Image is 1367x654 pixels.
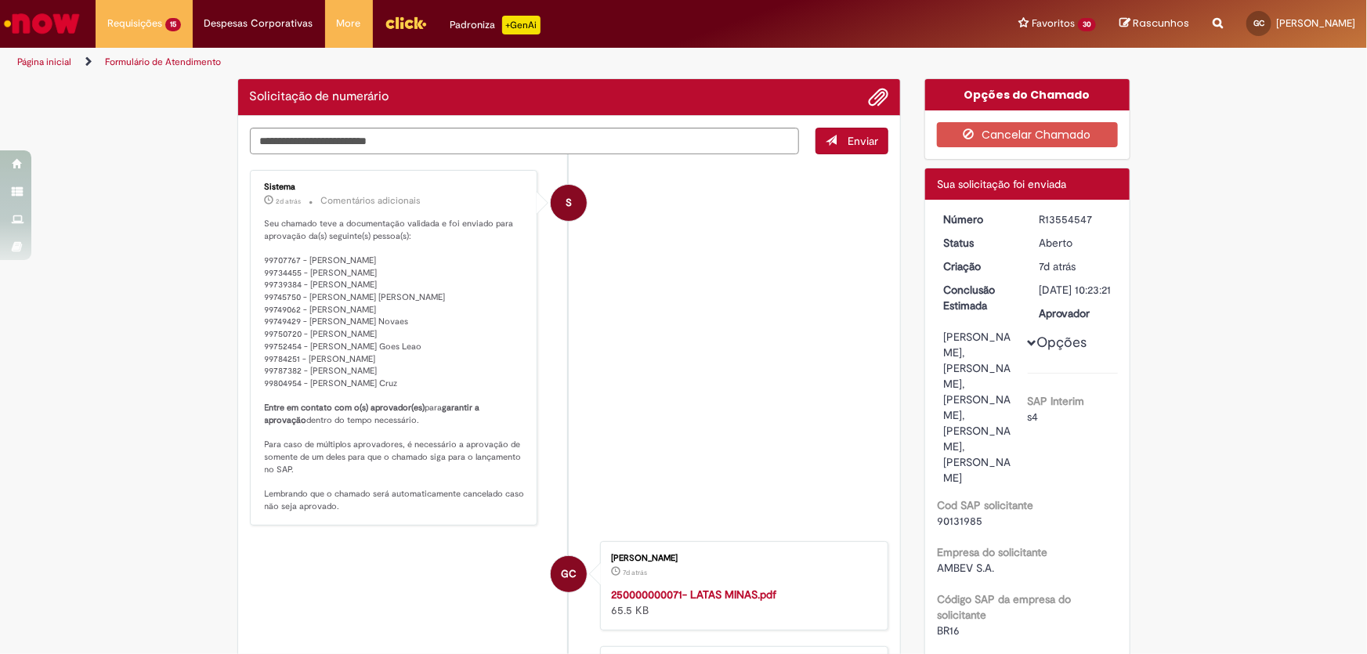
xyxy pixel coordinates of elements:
time: 22/09/2025 11:23:13 [623,568,647,577]
div: System [551,185,587,221]
span: Enviar [848,134,878,148]
div: [PERSON_NAME] [611,554,872,563]
b: Entre em contato com o(s) aprovador(es) [265,402,425,414]
span: AMBEV S.A. [937,561,994,575]
span: More [337,16,361,31]
div: R13554547 [1040,211,1112,227]
span: S [566,184,572,222]
div: [PERSON_NAME], [PERSON_NAME], [PERSON_NAME], [PERSON_NAME], [PERSON_NAME] [943,329,1016,486]
time: 22/09/2025 11:23:17 [1040,259,1076,273]
a: 250000000071- LATAS MINAS.pdf [611,587,776,602]
h2: Solicitação de numerário Histórico de tíquete [250,90,389,104]
img: ServiceNow [2,8,82,39]
textarea: Digite sua mensagem aqui... [250,128,800,154]
span: Sua solicitação foi enviada [937,177,1066,191]
ul: Trilhas de página [12,48,899,77]
a: Rascunhos [1119,16,1189,31]
a: Formulário de Atendimento [105,56,221,68]
span: 7d atrás [623,568,647,577]
div: Aberto [1040,235,1112,251]
b: SAP Interim [1028,394,1085,408]
span: GC [1253,18,1264,28]
button: Cancelar Chamado [937,122,1118,147]
div: 65.5 KB [611,587,872,618]
span: 15 [165,18,181,31]
span: 30 [1078,18,1096,31]
span: 90131985 [937,514,982,528]
dt: Aprovador [1028,305,1124,321]
div: Sistema [265,182,526,192]
span: 2d atrás [277,197,302,206]
b: Cod SAP solicitante [937,498,1033,512]
span: GC [561,555,577,593]
b: Empresa do solicitante [937,545,1047,559]
dt: Conclusão Estimada [931,282,1028,313]
a: Página inicial [17,56,71,68]
span: s4 [1028,410,1039,424]
p: Seu chamado teve a documentação validada e foi enviado para aprovação da(s) seguinte(s) pessoa(s)... [265,218,526,513]
span: Rascunhos [1133,16,1189,31]
div: Opções do Chamado [925,79,1130,110]
img: click_logo_yellow_360x200.png [385,11,427,34]
div: 22/09/2025 11:23:17 [1040,258,1112,274]
span: 7d atrás [1040,259,1076,273]
dt: Número [931,211,1028,227]
button: Adicionar anexos [868,87,888,107]
dt: Status [931,235,1028,251]
span: [PERSON_NAME] [1276,16,1355,30]
div: Padroniza [450,16,541,34]
b: Código SAP da empresa do solicitante [937,592,1071,622]
span: Favoritos [1032,16,1075,31]
small: Comentários adicionais [321,194,421,208]
button: Enviar [815,128,888,154]
span: Requisições [107,16,162,31]
span: BR16 [937,623,960,638]
time: 27/09/2025 10:03:06 [277,197,302,206]
div: [DATE] 10:23:21 [1040,282,1112,298]
div: Gabriele Vitoria de Oliveira Correa [551,556,587,592]
span: Despesas Corporativas [204,16,313,31]
dt: Criação [931,258,1028,274]
p: +GenAi [502,16,541,34]
b: garantir a aprovação [265,402,483,426]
